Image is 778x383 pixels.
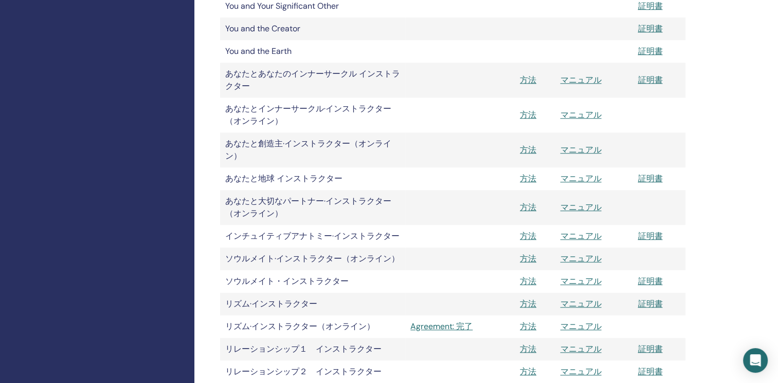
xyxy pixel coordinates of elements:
td: インチュイティブアナトミー·インストラクター [220,225,405,247]
a: マニュアル [560,321,601,332]
td: リレーションシップ２ インストラクター [220,360,405,383]
td: あなたとあなたのインナーサークル インストラクター [220,63,405,98]
td: リレーションシップ１ インストラクター [220,338,405,360]
a: マニュアル [560,276,601,286]
td: あなたと大切なパートナー·インストラクター（オンライン） [220,190,405,225]
a: マニュアル [560,173,601,184]
td: あなたと地球 インストラクター [220,167,405,190]
a: 方法 [520,231,536,241]
a: 証明書 [638,298,662,309]
a: 証明書 [638,46,662,56]
a: 方法 [520,173,536,184]
a: 方法 [520,298,536,309]
a: マニュアル [560,144,601,155]
a: マニュアル [560,74,601,85]
a: マニュアル [560,109,601,120]
a: マニュアル [560,253,601,264]
a: 証明書 [638,74,662,85]
a: マニュアル [560,202,601,213]
a: マニュアル [560,343,601,354]
a: マニュアル [560,366,601,377]
td: リズム·インストラクター（オンライン） [220,315,405,338]
a: 証明書 [638,343,662,354]
td: ソウルメイト・インストラクター [220,270,405,293]
a: 証明書 [638,276,662,286]
td: You and the Earth [220,40,405,63]
a: 証明書 [638,23,662,34]
a: 証明書 [638,231,662,241]
a: 方法 [520,109,536,120]
a: 証明書 [638,173,662,184]
a: Agreement: 完了 [410,320,510,333]
a: 証明書 [638,1,662,11]
a: 方法 [520,253,536,264]
div: Open Intercom Messenger [743,348,768,373]
a: 方法 [520,343,536,354]
a: 方法 [520,366,536,377]
a: 方法 [520,74,536,85]
a: 証明書 [638,366,662,377]
a: 方法 [520,321,536,332]
a: マニュアル [560,298,601,309]
td: You and the Creator [220,17,405,40]
td: リズム·インストラクター [220,293,405,315]
a: 方法 [520,202,536,213]
a: マニュアル [560,231,601,241]
a: 方法 [520,144,536,155]
a: 方法 [520,276,536,286]
td: あなたと創造主·インストラクター（オンライン） [220,132,405,167]
td: あなたとインナーサークル·インストラクター（オンライン） [220,98,405,132]
td: ソウルメイト·インストラクター（オンライン） [220,247,405,270]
